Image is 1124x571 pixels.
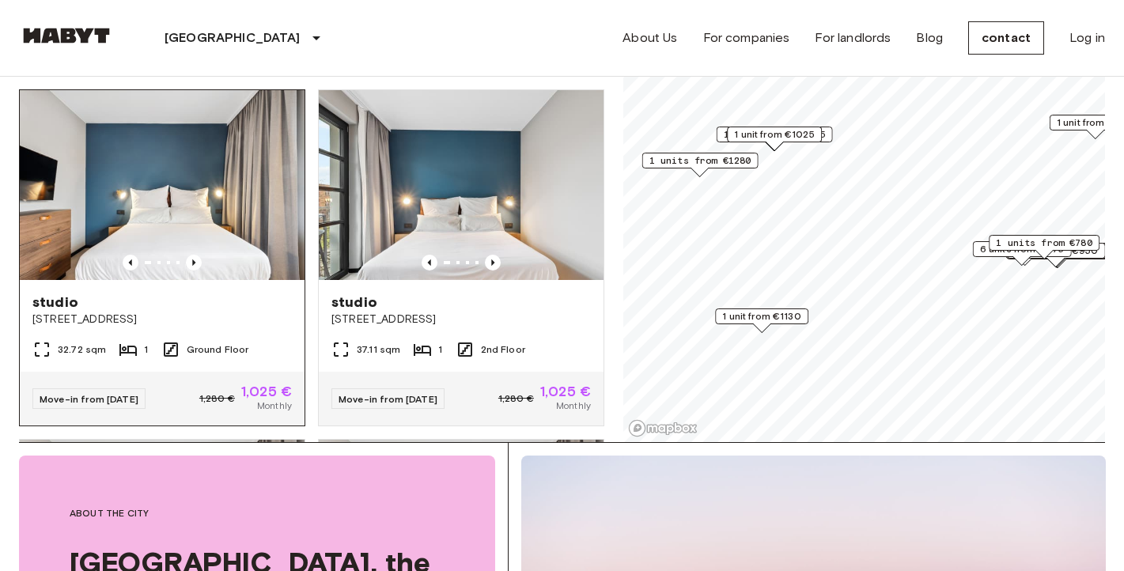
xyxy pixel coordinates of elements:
[19,89,305,426] a: Marketing picture of unit DE-01-481-006-01Previous imagePrevious imagestudio[STREET_ADDRESS]32.72...
[734,128,815,140] font: 1 unit from €1025
[982,30,1031,45] font: contact
[144,343,148,355] font: 1
[815,30,891,45] font: For landlords
[165,30,301,45] font: [GEOGRAPHIC_DATA]
[1069,30,1105,45] font: Log in
[717,127,833,151] div: Map marker
[422,255,437,270] button: Previous image
[123,255,138,270] button: Previous image
[199,392,235,404] font: 1,280 €
[339,393,437,405] font: Move-in from [DATE]
[40,393,138,405] font: Move-in from [DATE]
[996,236,1092,250] span: 1 units from €780
[649,153,751,168] span: 1 units from €1280
[968,21,1044,55] a: contact
[703,30,790,45] font: For companies
[540,383,591,400] font: 1,025 €
[331,312,436,326] font: [STREET_ADDRESS]
[623,30,677,45] font: About Us
[980,243,1065,255] font: 6 units from €875
[815,28,891,47] a: For landlords
[318,89,604,426] a: Marketing picture of unit DE-01-482-208-01Previous imagePrevious imagestudio[STREET_ADDRESS]37.11...
[58,343,83,355] font: 32.72
[319,90,604,280] img: Marketing picture of unit DE-01-482-208-01
[20,90,305,280] img: Marketing picture of unit DE-01-481-006-01
[623,28,677,47] a: About Us
[703,28,790,47] a: For companies
[481,343,525,355] font: 2nd Floor
[916,28,943,47] a: Blog
[727,127,822,151] div: Map marker
[331,293,377,311] font: studio
[32,293,78,311] font: studio
[989,235,1099,259] div: Map marker
[916,30,943,45] font: Blog
[973,241,1072,266] div: Map marker
[438,343,442,355] font: 1
[1069,28,1105,47] a: Log in
[724,127,826,142] span: 1 units from €1095
[485,255,501,270] button: Previous image
[380,343,400,355] font: sqm
[257,399,292,411] font: Monthly
[85,343,106,355] font: sqm
[357,343,377,355] font: 37.11
[241,383,292,400] font: 1,025 €
[498,392,534,404] font: 1,280 €
[32,312,137,326] font: [STREET_ADDRESS]
[19,28,114,43] img: Habyt
[722,310,801,322] font: 1 unit from €1130
[187,343,249,355] font: Ground Floor
[556,399,591,411] font: Monthly
[186,255,202,270] button: Previous image
[715,308,808,333] div: Map marker
[642,153,759,177] div: Map marker
[70,507,149,519] font: About the city
[628,419,698,437] a: Mapbox logo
